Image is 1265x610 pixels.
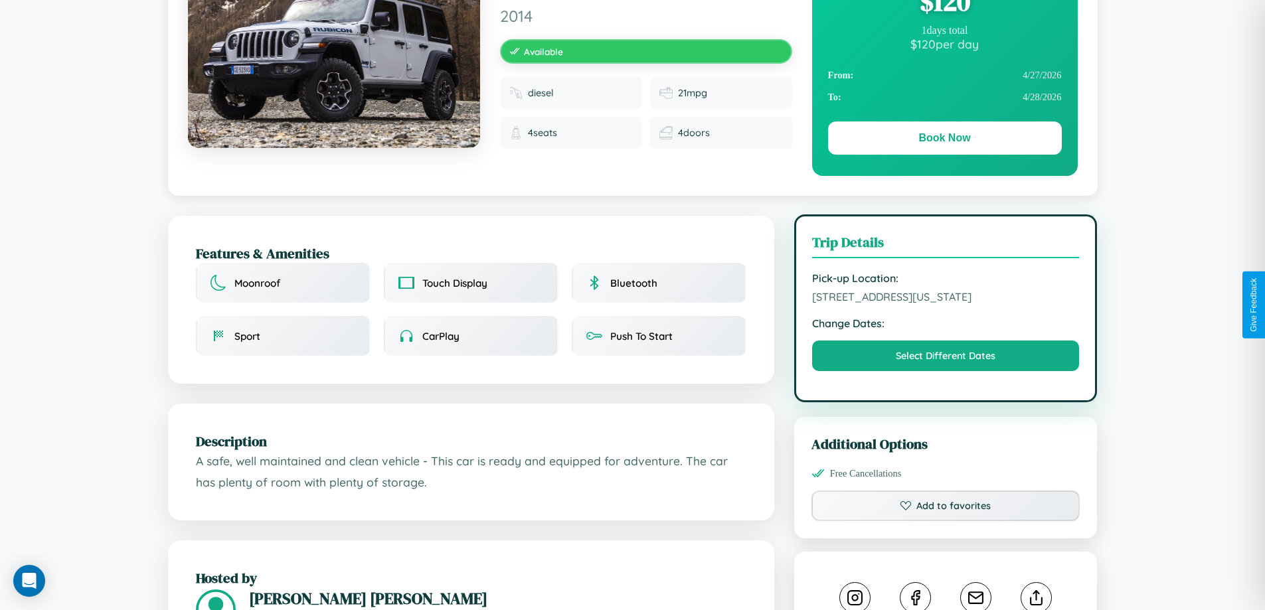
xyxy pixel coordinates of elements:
[249,587,746,609] h3: [PERSON_NAME] [PERSON_NAME]
[811,434,1080,453] h3: Additional Options
[1249,278,1258,332] div: Give Feedback
[234,277,280,289] span: Moonroof
[196,451,746,493] p: A safe, well maintained and clean vehicle - This car is ready and equipped for adventure. The car...
[196,431,746,451] h2: Description
[678,87,707,99] span: 21 mpg
[828,121,1062,155] button: Book Now
[528,127,557,139] span: 4 seats
[524,46,563,57] span: Available
[196,568,746,587] h2: Hosted by
[234,330,260,343] span: Sport
[610,277,657,289] span: Bluetooth
[13,565,45,597] div: Open Intercom Messenger
[828,92,841,103] strong: To:
[659,126,673,139] img: Doors
[828,64,1062,86] div: 4 / 27 / 2026
[830,468,902,479] span: Free Cancellations
[828,86,1062,108] div: 4 / 28 / 2026
[811,491,1080,521] button: Add to favorites
[828,25,1062,37] div: 1 days total
[812,290,1080,303] span: [STREET_ADDRESS][US_STATE]
[678,127,710,139] span: 4 doors
[812,341,1080,371] button: Select Different Dates
[500,6,792,26] span: 2014
[812,232,1080,258] h3: Trip Details
[828,37,1062,51] div: $ 120 per day
[196,244,746,263] h2: Features & Amenities
[422,277,487,289] span: Touch Display
[610,330,673,343] span: Push To Start
[509,126,523,139] img: Seats
[828,70,854,81] strong: From:
[812,271,1080,285] strong: Pick-up Location:
[422,330,460,343] span: CarPlay
[528,87,554,99] span: diesel
[659,86,673,100] img: Fuel efficiency
[812,317,1080,330] strong: Change Dates:
[509,86,523,100] img: Fuel type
